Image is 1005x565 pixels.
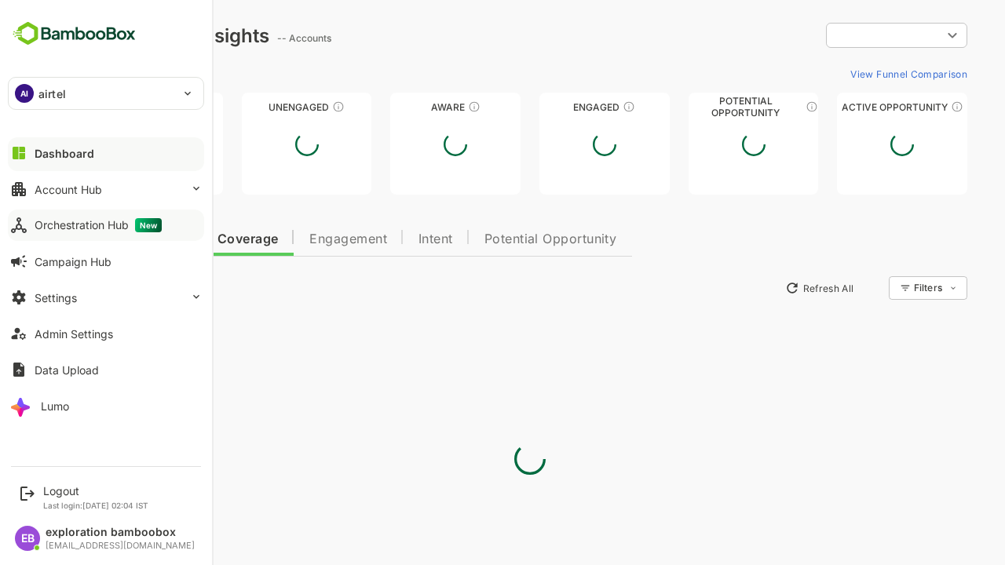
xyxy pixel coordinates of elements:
[35,363,99,377] div: Data Upload
[8,354,204,385] button: Data Upload
[38,274,152,302] button: New Insights
[335,101,466,113] div: Aware
[634,101,764,113] div: Potential Opportunity
[896,100,908,113] div: These accounts have open opportunities which might be at any of the Sales Stages
[222,32,281,44] ag: -- Accounts
[46,541,195,551] div: [EMAIL_ADDRESS][DOMAIN_NAME]
[38,24,214,47] div: Dashboard Insights
[8,19,141,49] img: BambooboxFullLogoMark.5f36c76dfaba33ec1ec1367b70bb1252.svg
[364,233,398,246] span: Intent
[277,100,290,113] div: These accounts have not shown enough engagement and need nurturing
[859,282,887,293] div: Filters
[38,86,66,102] p: airtel
[187,101,317,113] div: Unengaged
[413,100,426,113] div: These accounts have just entered the buying cycle and need further nurturing
[8,210,204,241] button: Orchestration HubNew
[8,173,204,205] button: Account Hub
[128,100,141,113] div: These accounts have not been engaged with for a defined time period
[43,501,148,510] p: Last login: [DATE] 02:04 IST
[15,84,34,103] div: AI
[41,399,69,413] div: Lumo
[35,183,102,196] div: Account Hub
[429,233,562,246] span: Potential Opportunity
[254,233,332,246] span: Engagement
[568,100,580,113] div: These accounts are warm, further nurturing would qualify them to MQAs
[8,318,204,349] button: Admin Settings
[8,137,204,169] button: Dashboard
[857,274,912,302] div: Filters
[782,101,912,113] div: Active Opportunity
[789,61,912,86] button: View Funnel Comparison
[751,100,763,113] div: These accounts are MQAs and can be passed on to Inside Sales
[8,282,204,313] button: Settings
[8,390,204,421] button: Lumo
[8,246,204,277] button: Campaign Hub
[35,255,111,268] div: Campaign Hub
[35,327,113,341] div: Admin Settings
[15,526,40,551] div: EB
[46,526,195,539] div: exploration bamboobox
[35,147,94,160] div: Dashboard
[135,218,162,232] span: New
[35,218,162,232] div: Orchestration Hub
[9,78,203,109] div: AIairtel
[771,21,912,49] div: ​
[484,101,615,113] div: Engaged
[43,484,148,498] div: Logout
[38,101,168,113] div: Unreached
[723,275,806,301] button: Refresh All
[35,291,77,304] div: Settings
[53,233,223,246] span: Data Quality and Coverage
